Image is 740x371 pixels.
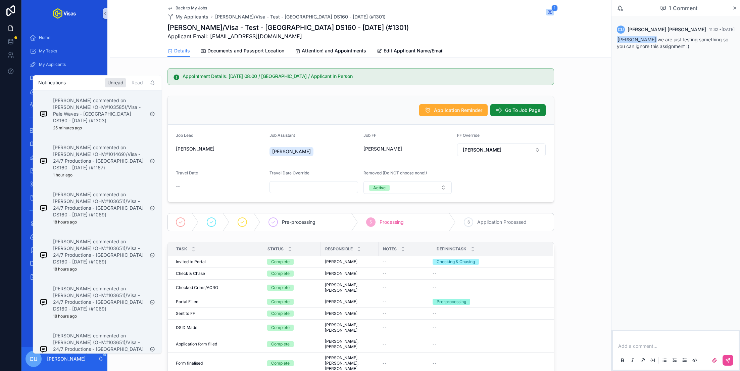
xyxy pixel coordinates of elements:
button: 1 [546,9,554,17]
a: My Jobs [26,72,103,84]
p: [PERSON_NAME] [47,356,86,362]
a: All Invoices [26,192,103,204]
span: Pre-processing [282,219,315,225]
span: My Tasks [39,48,57,54]
span: 6 [467,219,470,225]
a: [PERSON_NAME]/Visa - Test - [GEOGRAPHIC_DATA] DS160 - [DATE] (#1301) [215,13,386,20]
a: Back to My Jobs [167,5,207,11]
span: -- [433,361,437,366]
span: Status [267,246,284,252]
img: App logo [53,8,76,19]
p: [PERSON_NAME] commented on [PERSON_NAME] (OHV#103651)/Visa - 24/7 Productions - [GEOGRAPHIC_DATA]... [53,332,144,359]
button: Select Button [457,143,546,156]
span: 1 Comment [669,4,697,12]
p: [PERSON_NAME] commented on [PERSON_NAME] (OHV#101469)/Visa - 24/7 Productions - [GEOGRAPHIC_DATA]... [53,144,144,171]
span: Removed (Do NOT choose none!) [363,170,427,175]
span: Documents and Passport Location [207,47,284,54]
span: Application Processed [477,219,527,225]
div: Checking & Chasing [437,259,475,265]
span: -- [176,183,180,190]
img: Notification icon [40,251,48,259]
span: [PERSON_NAME], [PERSON_NAME] [325,282,375,293]
span: Back to My Jobs [176,5,207,11]
p: [PERSON_NAME] commented on [PERSON_NAME] (OHV#103585)/Visa - Pale Waves - [GEOGRAPHIC_DATA] DS160... [53,97,144,124]
span: 1 [551,5,558,11]
span: Sent to FF [176,311,195,316]
span: -- [383,271,387,276]
span: My Applicants [39,62,66,67]
div: Unread [105,78,126,87]
a: My Tasks [26,45,103,57]
div: Complete [271,341,290,347]
span: CU [618,27,624,32]
div: Complete [271,360,290,366]
span: Responsible [325,246,353,252]
span: [PERSON_NAME] [272,148,311,155]
span: [PERSON_NAME], [PERSON_NAME] [325,339,375,349]
span: [PERSON_NAME] [PERSON_NAME] [628,26,706,33]
a: All Applicants [26,151,103,163]
a: Details [167,45,190,57]
span: Application Reminder [434,107,482,114]
span: Edit Applicant Name/Email [384,47,444,54]
div: Complete [271,271,290,277]
span: -- [433,285,437,290]
a: Clients [26,85,103,97]
span: -- [433,325,437,330]
a: [GEOGRAPHIC_DATA] [26,165,103,177]
h1: [PERSON_NAME]/Visa - Test - [GEOGRAPHIC_DATA] DS160 - [DATE] (#1301) [167,23,409,32]
span: Applicant Email: [EMAIL_ADDRESS][DOMAIN_NAME] [167,32,409,40]
img: Notification icon [40,110,48,118]
a: Add/Edit GLOBAL Tasks [26,257,103,270]
span: Job Assistant [269,133,295,138]
div: Complete [271,259,290,265]
div: Read [129,78,146,87]
a: Add/Edit Clients [26,231,103,243]
p: 18 hours ago [53,314,77,319]
span: [PERSON_NAME] [463,147,501,153]
button: Go To Job Page [490,104,546,116]
img: Notification icon [40,345,48,353]
a: All Jobs [26,138,103,150]
h1: Notifications [38,79,66,86]
div: Complete [271,311,290,317]
span: Go To Job Page [505,107,540,114]
span: Task [176,246,187,252]
span: -- [433,311,437,316]
a: Home [26,32,103,44]
span: -- [383,285,387,290]
div: Complete [271,325,290,331]
div: Complete [271,299,290,305]
a: Add/Edit Users [26,244,103,256]
span: -- [383,361,387,366]
a: Attention! and Appointments [295,45,366,58]
a: My Applicants [26,58,103,71]
p: 25 minutes ago [53,125,82,131]
span: -- [383,311,387,316]
span: [PERSON_NAME] [325,311,357,316]
span: Form finalised [176,361,203,366]
span: [PERSON_NAME] [617,36,657,43]
span: Checked Crims/ACRO [176,285,218,290]
span: [PERSON_NAME] [325,299,357,304]
button: Select Button [363,181,452,194]
img: Notification icon [40,157,48,165]
p: 18 hours ago [53,219,77,225]
span: -- [433,271,437,276]
p: 1 hour ago [53,172,72,178]
span: [PERSON_NAME] [363,146,402,152]
span: we are just testing something so you can ignore this assignment :) [617,37,728,49]
span: Travel Date Override [269,170,309,175]
p: [PERSON_NAME] commented on [PERSON_NAME] (OHV#103651)/Visa - 24/7 Productions - [GEOGRAPHIC_DATA]... [53,238,144,265]
div: Complete [271,285,290,291]
span: -- [383,259,387,264]
span: Processing [380,219,404,225]
h5: Appointment Details: 18/08/2025 08:00 / London / Applicant in Person [183,74,548,79]
a: Client Reps [26,99,103,111]
span: -- [383,299,387,304]
div: Active [373,185,386,191]
span: My Applicants [176,13,208,20]
span: CU [30,355,38,363]
span: Application form filled [176,341,217,347]
a: Passport Info [26,124,103,136]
